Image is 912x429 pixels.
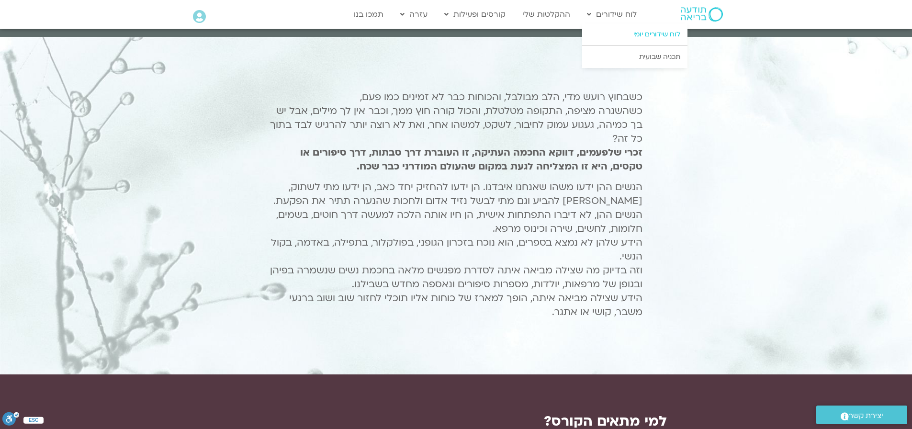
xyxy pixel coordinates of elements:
[246,413,667,429] h2: למי מתאים הקורס?​
[582,23,687,45] a: לוח שידורים יומי
[681,7,723,22] img: תודעה בריאה
[270,264,642,291] span: וזה בדיוק מה שצילה מביאה איתה לסדרת מפגשים מלאה בחכמת נשים שנשמרה בפיהן ובגופן של מרפאות, יולדות,...
[360,90,642,103] span: כשבחוץ רועש מדי, הלב מבולבל, והכוחות כבר לא זמינים כמו פעם,
[300,146,642,173] b: זכרי שלפעמים, דווקא החכמה העתיקה, זו העוברת דרך סבתות, דרך סיפורים או טקסים, היא זו המצליחה לגעת ...
[816,406,907,424] a: יצירת קשר
[349,5,388,23] a: תמכו בנו
[395,5,432,23] a: עזרה
[271,236,642,263] span: הידע שלהן לא נמצא בספרים, הוא נוכח בזכרון הגופני, בפולקלור, בתפילה, באדמה, בקול הנשי.
[849,409,883,422] span: יצירת קשר
[276,208,642,235] span: הנשים ההן, לא דיברו התפתחות אישית, הן חיו אותה הלכה למעשה דרך חוטים, בשמים, חלומות, לחשים, שירה ו...
[289,292,642,318] span: הידע שצילה מביאה איתה, הופך למארז של כוחות אליו תוכלי לחזור שוב ושוב ברגעי משבר, קושי או אתגר.
[582,5,642,23] a: לוח שידורים
[439,5,510,23] a: קורסים ופעילות
[582,46,687,68] a: תכניה שבועית
[270,104,642,145] span: כשהשגרה מציפה, התקופה מטלטלת, והכול קורה חוץ ממך, וכבר אין לך מילים, אבל יש בך כמיהה, געגוע עמוק ...
[273,181,642,207] span: הנשים ההן ידעו משהו שאנחנו איבדנו. הן ידעו להחזיק יחד כאב, הן ידעו מתי לשתוק, [PERSON_NAME] להביע...
[518,5,575,23] a: ההקלטות שלי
